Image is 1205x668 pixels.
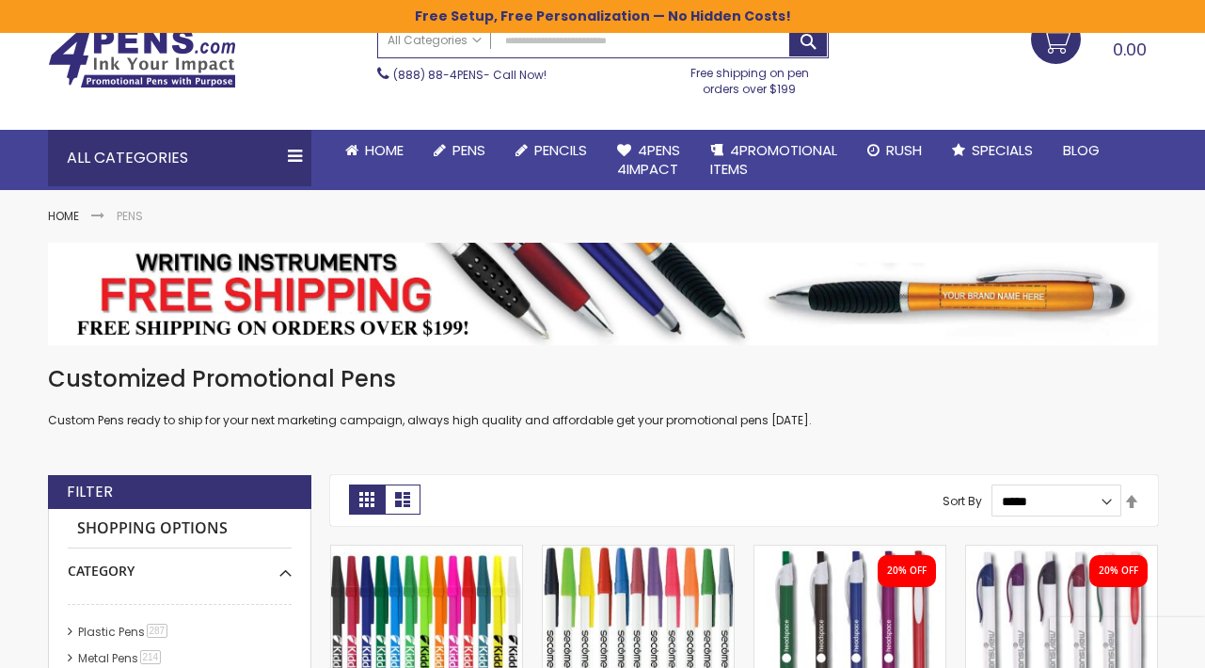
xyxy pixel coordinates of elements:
a: 4PROMOTIONALITEMS [695,130,852,191]
label: Sort By [943,493,982,509]
span: 214 [140,650,162,664]
a: Belfast Value Stick Pen [543,545,734,561]
a: Pencils [500,130,602,171]
strong: Grid [349,485,385,515]
div: 20% OFF [887,565,927,578]
div: Custom Pens ready to ship for your next marketing campaign, always high quality and affordable ge... [48,364,1158,429]
span: 0.00 [1113,38,1147,61]
span: Pencils [534,140,587,160]
strong: Pens [117,208,143,224]
h1: Customized Promotional Pens [48,364,1158,394]
a: 4Pens4impact [602,130,695,191]
span: Blog [1063,140,1100,160]
a: Belfast B Value Stick Pen [331,545,522,561]
span: Rush [886,140,922,160]
a: Pens [419,130,500,171]
span: 287 [147,624,168,638]
img: Pens [48,243,1158,344]
strong: Shopping Options [68,509,292,549]
a: Plastic Pens287 [73,624,175,640]
a: Home [48,208,79,224]
span: 4Pens 4impact [617,140,680,179]
div: 20% OFF [1099,565,1138,578]
iframe: Google Customer Reviews [1050,617,1205,668]
div: Free shipping on pen orders over $199 [671,58,829,96]
a: Metal Pens214 [73,650,168,666]
a: Oak Pen Solid [754,545,945,561]
a: Home [330,130,419,171]
a: Blog [1048,130,1115,171]
div: Category [68,549,292,581]
img: 4Pens Custom Pens and Promotional Products [48,28,236,88]
a: All Categories [378,24,491,56]
strong: Filter [67,482,113,502]
a: Rush [852,130,937,171]
a: Oak Pen [966,545,1157,561]
a: (888) 88-4PENS [393,67,484,83]
a: 0.00 0 [1031,14,1158,61]
span: 4PROMOTIONAL ITEMS [710,140,837,179]
span: Specials [972,140,1033,160]
span: Home [365,140,404,160]
span: - Call Now! [393,67,547,83]
a: Specials [937,130,1048,171]
span: All Categories [388,33,482,48]
div: All Categories [48,130,311,186]
span: Pens [452,140,485,160]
